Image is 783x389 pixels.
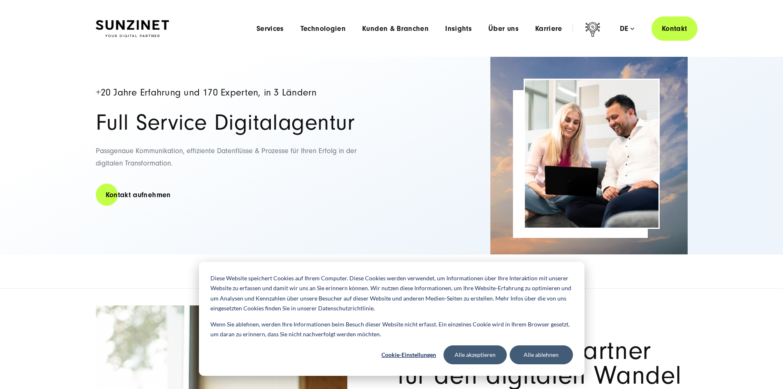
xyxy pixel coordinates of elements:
button: Cookie-Einstellungen [377,345,441,364]
button: Alle akzeptieren [443,345,507,364]
p: Wenn Sie ablehnen, werden Ihre Informationen beim Besuch dieser Website nicht erfasst. Ein einzel... [210,319,573,340]
button: Alle ablehnen [510,345,573,364]
a: Über uns [488,25,519,33]
div: Cookie banner [199,262,584,376]
h4: +20 Jahre Erfahrung und 170 Experten, in 3 Ländern [96,88,383,98]
img: Service_Images_2025_39 [525,80,658,228]
div: de [620,25,634,33]
h2: Full Service Digitalagentur [96,111,383,134]
a: Karriere [535,25,562,33]
img: Full-Service Digitalagentur SUNZINET - Business Applications Web & Cloud_2 [490,57,688,254]
h1: SUNZINET - Ihr Partner für den digitalen Wandel [397,338,688,389]
a: Kontakt aufnehmen [96,183,181,207]
a: Kontakt [651,16,698,41]
span: Passgenaue Kommunikation, effiziente Datenflüsse & Prozesse für Ihren Erfolg in der digitalen Tra... [96,147,357,168]
a: Services [256,25,284,33]
a: Kunden & Branchen [362,25,429,33]
a: Insights [445,25,472,33]
p: Diese Website speichert Cookies auf Ihrem Computer. Diese Cookies werden verwendet, um Informatio... [210,273,573,314]
a: Technologien [300,25,346,33]
img: SUNZINET Full Service Digital Agentur [96,20,169,37]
